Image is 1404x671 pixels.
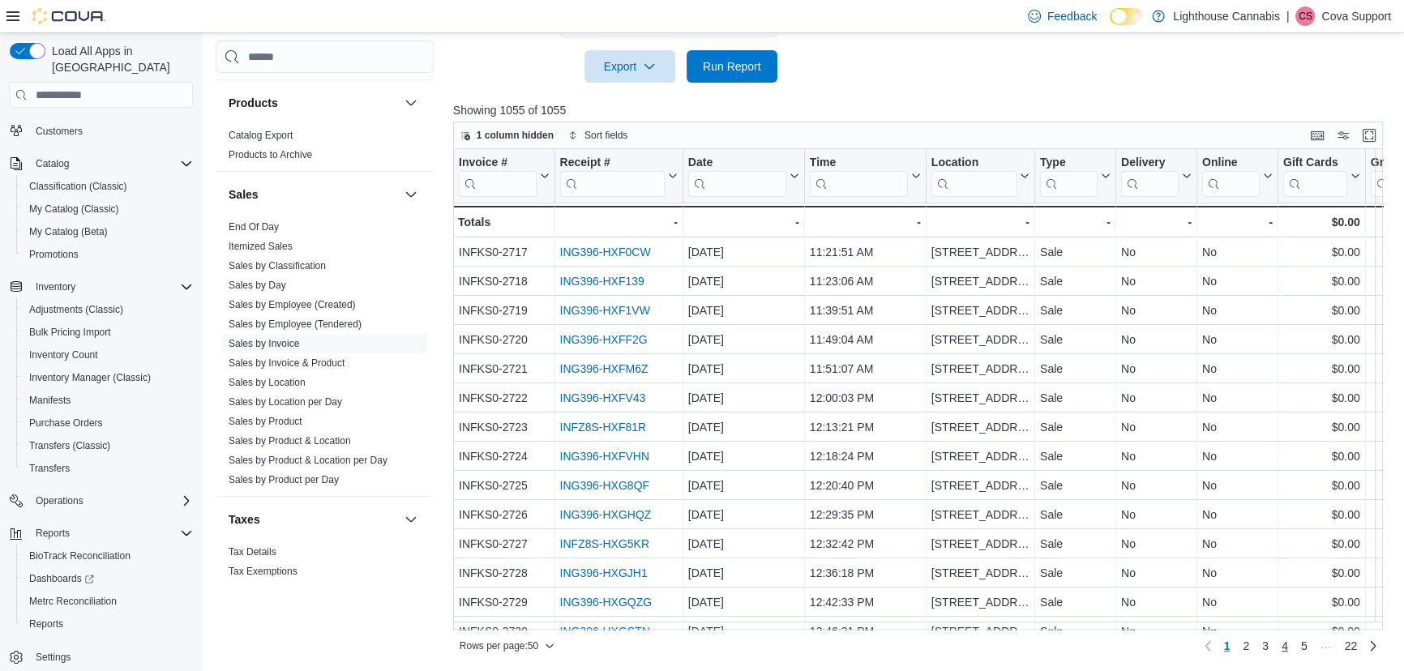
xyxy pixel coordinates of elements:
button: Inventory [3,276,199,298]
button: Catalog [29,154,75,173]
a: Classification (Classic) [23,177,134,196]
button: Taxes [401,510,421,529]
div: 12:00:03 PM [810,389,921,408]
a: Itemized Sales [229,241,293,252]
button: Catalog [3,152,199,175]
button: Display options [1333,126,1353,145]
div: No [1121,243,1192,263]
a: ING396-HXF1VW [559,305,649,318]
a: Catalog Export [229,130,293,141]
div: [STREET_ADDRESS] [931,447,1029,467]
span: Bulk Pricing Import [23,323,193,342]
div: INFKS0-2717 [459,243,550,263]
span: My Catalog (Beta) [29,225,108,238]
a: Sales by Invoice [229,338,299,349]
a: Reports [23,614,70,634]
a: Bulk Pricing Import [23,323,118,342]
span: Inventory Count [29,348,98,361]
span: End Of Day [229,220,279,233]
span: Manifests [29,394,71,407]
span: Load All Apps in [GEOGRAPHIC_DATA] [45,43,193,75]
div: [STREET_ADDRESS] [931,360,1029,379]
div: 11:21:51 AM [810,243,921,263]
a: Transfers (Classic) [23,436,117,455]
button: Manifests [16,389,199,412]
div: INFKS0-2726 [459,506,550,525]
span: Inventory Manager (Classic) [29,371,151,384]
a: Products to Archive [229,149,312,160]
a: Page 2 of 22 [1236,633,1256,659]
button: Sort fields [562,126,634,145]
span: Customers [36,125,83,138]
button: Metrc Reconciliation [16,590,199,613]
span: Sales by Location per Day [229,395,342,408]
div: No [1202,301,1273,321]
span: Promotions [29,248,79,261]
div: [DATE] [688,272,799,292]
span: Purchase Orders [23,413,193,433]
div: Sale [1040,301,1111,321]
span: Reports [29,524,193,543]
button: Inventory Manager (Classic) [16,366,199,389]
div: No [1121,331,1192,350]
div: [STREET_ADDRESS] [931,272,1029,292]
div: - [810,212,921,232]
div: Receipt # URL [559,156,664,197]
span: Catalog [36,157,69,170]
span: CS [1299,6,1312,26]
div: No [1121,360,1192,379]
a: Next page [1363,636,1383,656]
div: Sale [1040,360,1111,379]
div: No [1202,506,1273,525]
a: Adjustments (Classic) [23,300,130,319]
span: Adjustments (Classic) [29,303,123,316]
div: - [688,212,799,232]
p: Lighthouse Cannabis [1173,6,1280,26]
div: 12:20:40 PM [810,477,921,496]
div: [STREET_ADDRESS] [931,331,1029,350]
a: Sales by Product & Location [229,435,351,447]
div: No [1202,272,1273,292]
a: ING396-HXGSTN [559,626,649,639]
div: Sale [1040,389,1111,408]
div: No [1121,447,1192,467]
button: Date [688,156,799,197]
div: $0.00 [1283,418,1360,438]
div: $0.00 [1283,272,1360,292]
div: [DATE] [688,389,799,408]
div: [DATE] [688,301,799,321]
button: Export [584,50,675,83]
span: Adjustments (Classic) [23,300,193,319]
a: Sales by Location per Day [229,396,342,408]
span: Classification (Classic) [23,177,193,196]
button: Operations [3,489,199,512]
span: 2 [1243,638,1249,654]
div: Products [216,126,434,171]
div: 12:29:35 PM [810,506,921,525]
span: BioTrack Reconciliation [29,549,131,562]
div: Receipt # [559,156,664,171]
div: Online [1202,156,1260,197]
div: Invoice # [459,156,537,197]
div: - [1040,212,1111,232]
a: INFZ8S-HXG5KR [559,538,648,551]
div: Delivery [1121,156,1179,171]
div: $0.00 [1283,389,1360,408]
div: No [1121,389,1192,408]
div: [STREET_ADDRESS] [931,418,1029,438]
div: $0.00 [1283,447,1360,467]
button: My Catalog (Beta) [16,220,199,243]
button: Settings [3,645,199,669]
a: Page 5 of 22 [1295,633,1314,659]
span: Inventory Count [23,345,193,365]
span: Transfers [23,459,193,478]
a: Tax Details [229,546,276,558]
div: $0.00 [1283,477,1360,496]
span: Dashboards [23,569,193,588]
span: Sales by Classification [229,259,326,272]
button: Inventory [29,277,82,297]
div: INFKS0-2725 [459,477,550,496]
div: Time [810,156,908,197]
button: Rows per page:50 [453,636,561,656]
div: INFKS0-2722 [459,389,550,408]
